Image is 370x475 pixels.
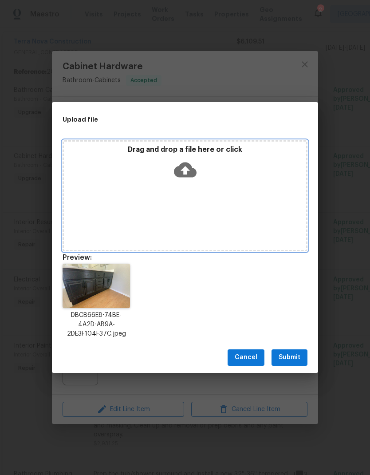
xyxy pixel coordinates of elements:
[272,349,307,366] button: Submit
[63,115,268,124] h2: Upload file
[63,311,130,339] p: DBCB66E8-74BE-4A2D-AB9A-2DE3F104F37C.jpeg
[228,349,264,366] button: Cancel
[64,145,306,154] p: Drag and drop a file here or click
[63,264,130,308] img: 2Q==
[279,352,300,363] span: Submit
[235,352,257,363] span: Cancel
